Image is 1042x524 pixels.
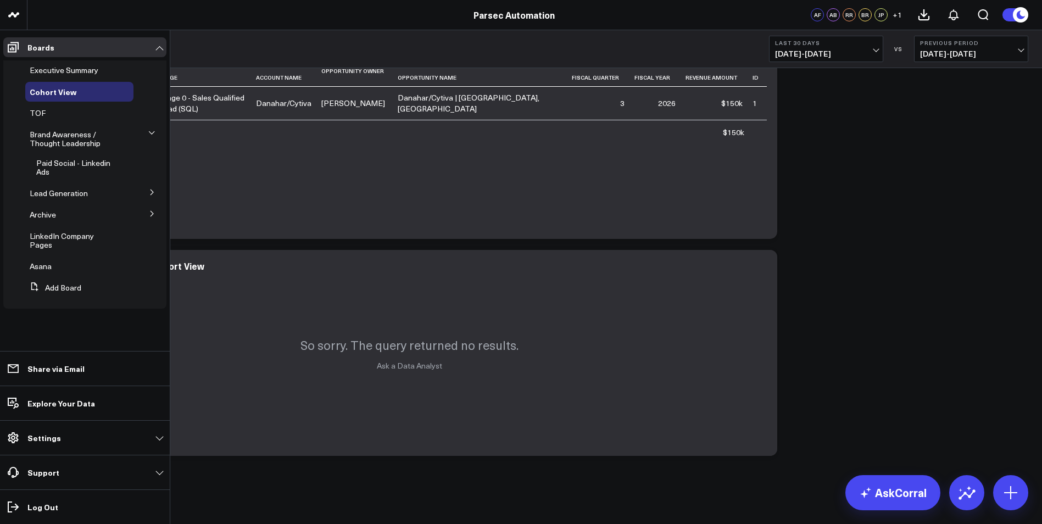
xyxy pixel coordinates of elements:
[398,62,572,87] th: Opportunity Name
[30,209,56,220] span: Archive
[27,364,85,373] p: Share via Email
[30,87,76,96] a: Cohort View
[159,92,246,114] div: Stage 0 - Sales Qualified Lead (SQL)
[620,98,625,109] div: 3
[811,8,824,21] div: AF
[30,210,56,219] a: Archive
[686,62,753,87] th: Revenue Amount
[890,8,904,21] button: +1
[30,66,98,75] a: Executive Summary
[30,188,88,198] span: Lead Generation
[377,360,442,371] a: Ask a Data Analyst
[30,189,88,198] a: Lead Generation
[572,62,634,87] th: Fiscal Quarter
[893,11,902,19] span: + 1
[889,46,909,52] div: VS
[321,62,398,87] th: Opportunity Owner
[256,62,321,87] th: Account Name
[30,262,52,271] a: Asana
[920,49,1022,58] span: [DATE] - [DATE]
[256,98,311,109] div: Danahar/Cytiva
[775,40,877,46] b: Last 30 Days
[769,36,883,62] button: Last 30 Days[DATE]-[DATE]
[753,98,757,109] div: 1
[914,36,1028,62] button: Previous Period[DATE]-[DATE]
[473,9,555,21] a: Parsec Automation
[874,8,888,21] div: JP
[30,65,98,75] span: Executive Summary
[321,98,385,109] div: [PERSON_NAME]
[658,98,676,109] div: 2026
[27,468,59,477] p: Support
[30,231,94,250] span: LinkedIn Company Pages
[36,159,118,176] a: Paid Social - Linkedin Ads
[775,49,877,58] span: [DATE] - [DATE]
[721,98,743,109] div: $150k
[300,337,519,353] p: So sorry. The query returned no results.
[27,433,61,442] p: Settings
[827,8,840,21] div: AB
[30,129,101,148] span: Brand Awareness / Thought Leadership
[398,92,562,114] div: Danahar/Cytiva | [GEOGRAPHIC_DATA], [GEOGRAPHIC_DATA]
[36,158,110,177] span: Paid Social - Linkedin Ads
[27,43,54,52] p: Boards
[25,278,81,298] button: Add Board
[634,62,686,87] th: Fiscal Year
[845,475,940,510] a: AskCorral
[753,62,767,87] th: Id
[30,108,46,118] span: TOF
[723,127,744,138] div: $150k
[27,399,95,408] p: Explore Your Data
[159,62,256,87] th: Stage
[30,232,117,249] a: LinkedIn Company Pages
[3,497,166,517] a: Log Out
[30,109,46,118] a: TOF
[27,503,58,511] p: Log Out
[843,8,856,21] div: RR
[859,8,872,21] div: BR
[30,261,52,271] span: Asana
[30,86,76,97] span: Cohort View
[920,40,1022,46] b: Previous Period
[30,130,122,148] a: Brand Awareness / Thought Leadership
